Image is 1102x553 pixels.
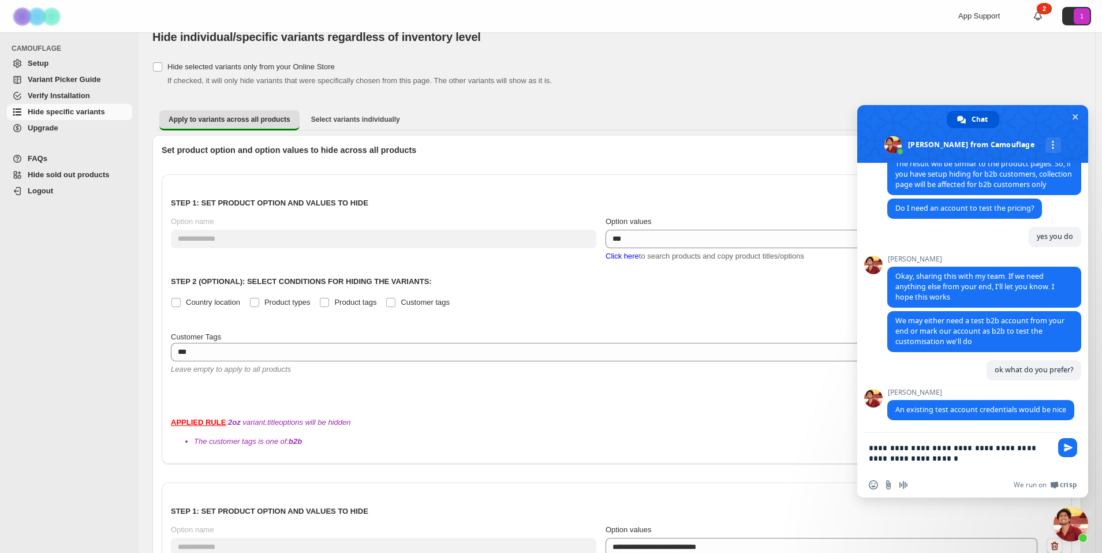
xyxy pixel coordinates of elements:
span: Leave empty to apply to all products [171,365,291,373]
span: App Support [958,12,1000,20]
span: [PERSON_NAME] [887,255,1081,263]
span: [PERSON_NAME] [887,388,1074,397]
span: Hide specific variants [28,107,105,116]
span: The customer tags is one of: [194,437,302,446]
span: Upgrade [28,124,58,132]
span: yes you do [1037,231,1073,241]
span: Option name [171,217,214,226]
textarea: Compose your message... [869,433,1054,472]
p: Step 1: Set product option and values to hide [171,506,1063,517]
span: Send [1058,438,1077,457]
span: Verify Installation [28,91,90,100]
p: Step 2 (Optional): Select conditions for hiding the variants: [171,276,1063,287]
span: We run on [1014,480,1047,490]
span: to search products and copy product titles/options [606,252,804,260]
span: Hide individual/specific variants regardless of inventory level [152,31,481,43]
a: Hide specific variants [7,104,132,120]
span: Option values [606,217,652,226]
span: ok what do you prefer? [995,365,1073,375]
span: Hide sold out products [28,170,110,179]
button: Avatar with initials 1 [1062,7,1091,25]
span: Option values [606,525,652,534]
a: FAQs [7,151,132,167]
span: Avatar with initials 1 [1074,8,1090,24]
span: Okay, sharing this with my team. If we need anything else from your end, I'll let you know. I hop... [895,271,1054,302]
span: Country location [186,298,240,307]
span: Variant Picker Guide [28,75,100,84]
p: Set product option and option values to hide across all products [162,144,1072,156]
span: An existing test account credentials would be nice [895,405,1066,414]
div: 2 [1037,3,1052,14]
span: Chat [972,111,988,128]
span: If checked, it will only hide variants that were specifically chosen from this page. The other va... [167,76,552,85]
a: Chat [947,111,999,128]
span: FAQs [28,154,47,163]
b: 2oz [228,418,241,427]
span: Customer Tags [171,332,221,341]
p: Step 1: Set product option and values to hide [171,197,1063,209]
span: Product tags [334,298,376,307]
span: CAMOUFLAGE [12,44,133,53]
span: Close chat [1069,111,1081,123]
a: Setup [7,55,132,72]
a: 2 [1032,10,1044,22]
span: Apply to variants across all products [169,115,290,124]
span: Product types [264,298,311,307]
span: The result will be similar to the product pages. So, if you have setup hiding for b2b customers, ... [895,159,1072,189]
span: Option name [171,525,214,534]
strong: APPLIED RULE [171,418,226,427]
text: 1 [1080,13,1084,20]
span: We may either need a test b2b account from your end or mark our account as b2b to test the custom... [895,316,1064,346]
button: Select variants individually [302,110,409,129]
div: : variant.title options will be hidden [171,417,1063,447]
span: Send a file [884,480,893,490]
span: Customer tags [401,298,450,307]
span: Insert an emoji [869,480,878,490]
a: Hide sold out products [7,167,132,183]
span: Do I need an account to test the pricing? [895,203,1034,213]
span: Crisp [1060,480,1077,490]
a: Variant Picker Guide [7,72,132,88]
span: Audio message [899,480,908,490]
a: Verify Installation [7,88,132,104]
span: Logout [28,186,53,195]
span: Hide selected variants only from your Online Store [167,62,335,71]
a: Upgrade [7,120,132,136]
b: b2b [289,437,302,446]
a: We run onCrisp [1014,480,1077,490]
a: Close chat [1054,507,1088,541]
img: Camouflage [9,1,67,32]
span: Select variants individually [311,115,400,124]
button: Apply to variants across all products [159,110,300,130]
span: Click here [606,252,639,260]
a: Logout [7,183,132,199]
span: Setup [28,59,48,68]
